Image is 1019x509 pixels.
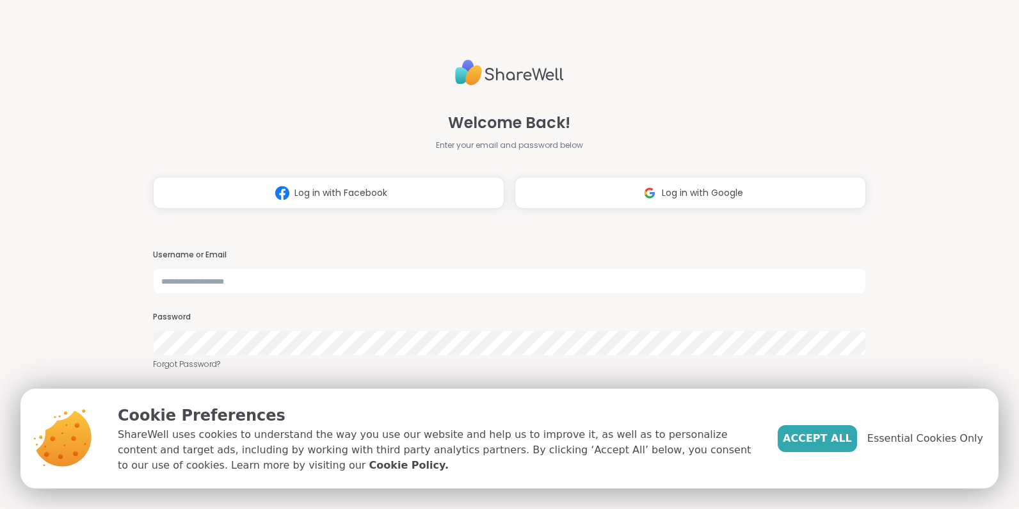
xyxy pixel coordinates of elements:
h3: Username or Email [153,250,866,261]
span: Log in with Google [662,186,743,200]
img: ShareWell Logo [455,54,564,91]
a: Forgot Password? [153,359,866,370]
p: ShareWell uses cookies to understand the way you use our website and help us to improve it, as we... [118,427,757,473]
h3: Password [153,312,866,323]
span: Enter your email and password below [436,140,583,151]
span: Log in with Facebook [294,186,387,200]
span: Welcome Back! [448,111,570,134]
img: ShareWell Logomark [270,181,294,205]
button: Log in with Facebook [153,177,504,209]
a: Cookie Policy. [369,458,449,473]
button: Accept All [778,425,857,452]
img: ShareWell Logomark [638,181,662,205]
button: Log in with Google [515,177,866,209]
span: Essential Cookies Only [867,431,983,446]
p: Cookie Preferences [118,404,757,427]
span: Accept All [783,431,852,446]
